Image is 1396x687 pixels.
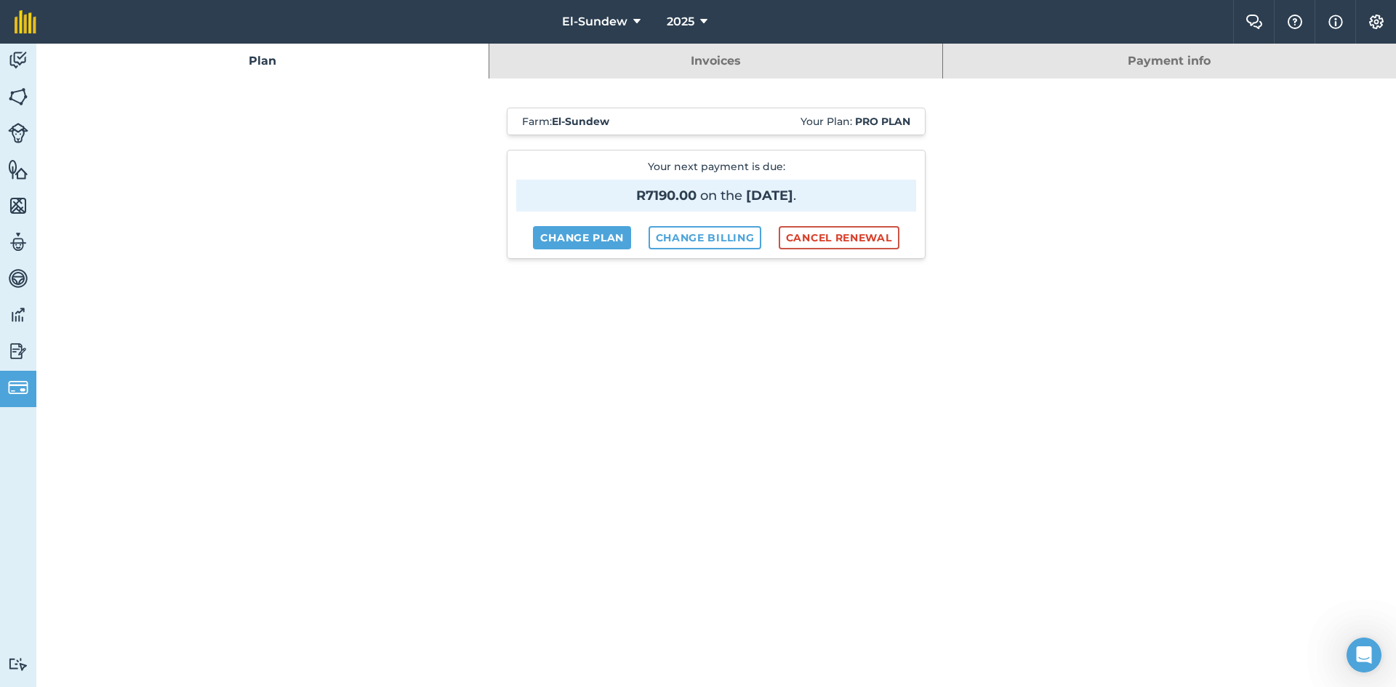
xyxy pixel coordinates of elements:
[8,377,28,398] img: svg+xml;base64,PD94bWwgdmVyc2lvbj0iMS4wIiBlbmNvZGluZz0idXRmLTgiPz4KPCEtLSBHZW5lcmF0b3I6IEFkb2JlIE...
[779,226,899,249] button: Cancel renewal
[8,49,28,71] img: svg+xml;base64,PD94bWwgdmVyc2lvbj0iMS4wIiBlbmNvZGluZz0idXRmLTgiPz4KPCEtLSBHZW5lcmF0b3I6IEFkb2JlIE...
[8,340,28,362] img: svg+xml;base64,PD94bWwgdmVyc2lvbj0iMS4wIiBlbmNvZGluZz0idXRmLTgiPz4KPCEtLSBHZW5lcmF0b3I6IEFkb2JlIE...
[801,114,910,129] span: Your Plan:
[8,304,28,326] img: svg+xml;base64,PD94bWwgdmVyc2lvbj0iMS4wIiBlbmNvZGluZz0idXRmLTgiPz4KPCEtLSBHZW5lcmF0b3I6IEFkb2JlIE...
[552,115,609,128] strong: El-Sundew
[855,115,910,128] strong: Pro plan
[667,13,694,31] span: 2025
[36,44,489,79] a: Plan
[8,268,28,289] img: svg+xml;base64,PD94bWwgdmVyc2lvbj0iMS4wIiBlbmNvZGluZz0idXRmLTgiPz4KPCEtLSBHZW5lcmF0b3I6IEFkb2JlIE...
[636,188,697,204] strong: R7190.00
[516,159,916,212] p: Your next payment is due :
[562,13,627,31] span: El-Sundew
[1245,15,1263,29] img: Two speech bubbles overlapping with the left bubble in the forefront
[8,231,28,253] img: svg+xml;base64,PD94bWwgdmVyc2lvbj0iMS4wIiBlbmNvZGluZz0idXRmLTgiPz4KPCEtLSBHZW5lcmF0b3I6IEFkb2JlIE...
[1368,15,1385,29] img: A cog icon
[1347,638,1381,672] iframe: Intercom live chat
[489,44,942,79] a: Invoices
[943,44,1396,79] a: Payment info
[8,86,28,108] img: svg+xml;base64,PHN2ZyB4bWxucz0iaHR0cDovL3d3dy53My5vcmcvMjAwMC9zdmciIHdpZHRoPSI1NiIgaGVpZ2h0PSI2MC...
[516,180,916,212] span: on the .
[1286,15,1304,29] img: A question mark icon
[522,114,609,129] span: Farm :
[8,123,28,143] img: svg+xml;base64,PD94bWwgdmVyc2lvbj0iMS4wIiBlbmNvZGluZz0idXRmLTgiPz4KPCEtLSBHZW5lcmF0b3I6IEFkb2JlIE...
[649,226,762,249] a: Change billing
[533,226,631,249] a: Change plan
[8,158,28,180] img: svg+xml;base64,PHN2ZyB4bWxucz0iaHR0cDovL3d3dy53My5vcmcvMjAwMC9zdmciIHdpZHRoPSI1NiIgaGVpZ2h0PSI2MC...
[15,10,36,33] img: fieldmargin Logo
[746,188,793,204] strong: [DATE]
[8,657,28,671] img: svg+xml;base64,PD94bWwgdmVyc2lvbj0iMS4wIiBlbmNvZGluZz0idXRmLTgiPz4KPCEtLSBHZW5lcmF0b3I6IEFkb2JlIE...
[8,195,28,217] img: svg+xml;base64,PHN2ZyB4bWxucz0iaHR0cDovL3d3dy53My5vcmcvMjAwMC9zdmciIHdpZHRoPSI1NiIgaGVpZ2h0PSI2MC...
[1328,13,1343,31] img: svg+xml;base64,PHN2ZyB4bWxucz0iaHR0cDovL3d3dy53My5vcmcvMjAwMC9zdmciIHdpZHRoPSIxNyIgaGVpZ2h0PSIxNy...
